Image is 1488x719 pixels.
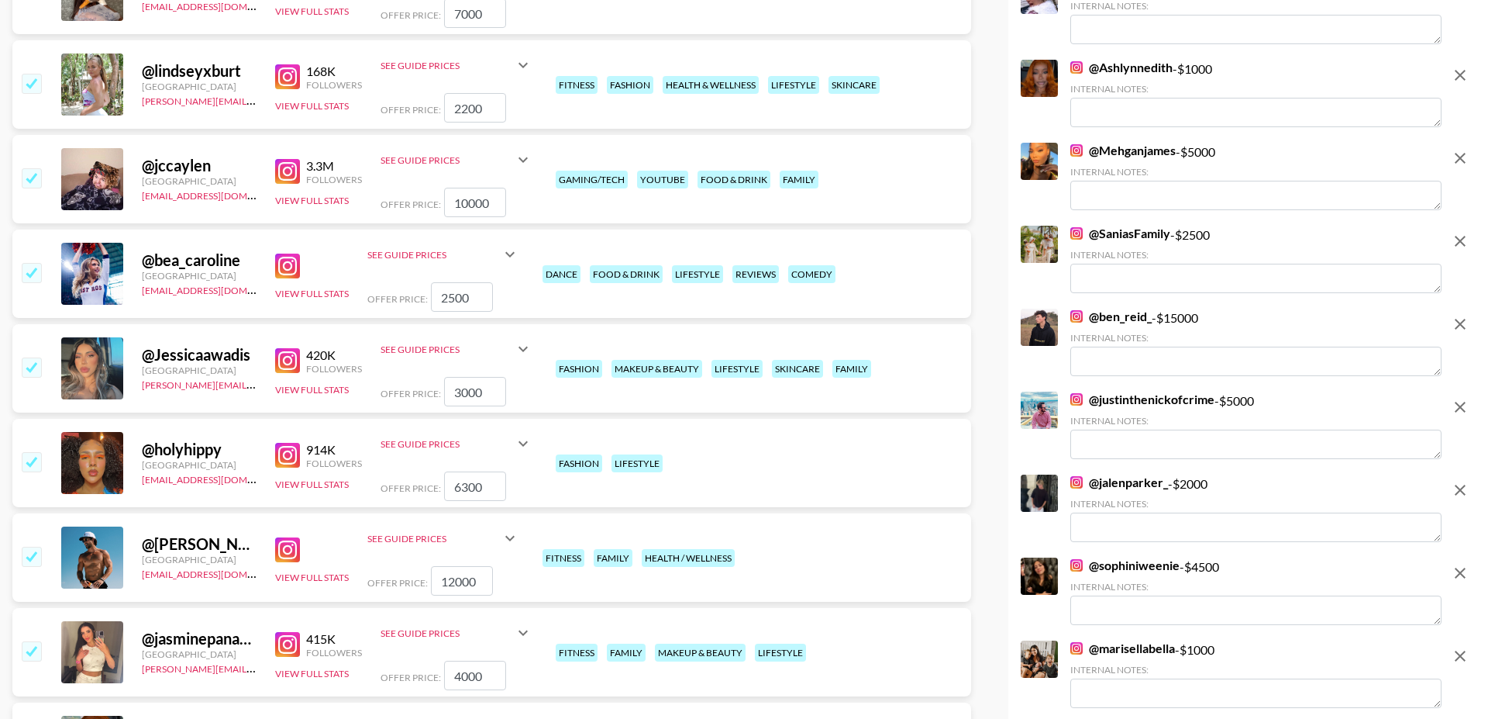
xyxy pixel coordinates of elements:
[142,459,257,471] div: [GEOGRAPHIC_DATA]
[1070,310,1083,323] img: Instagram
[142,175,257,187] div: [GEOGRAPHIC_DATA]
[1070,392,1441,459] div: - $ 5000
[306,79,362,91] div: Followers
[772,360,823,378] div: skincare
[655,644,746,662] div: makeup & beauty
[611,455,663,472] div: lifestyle
[1445,143,1476,174] button: remove
[381,330,532,368] div: See Guide Prices
[142,440,257,459] div: @ holyhippy
[732,265,779,283] div: reviews
[142,61,257,81] div: @ lindseyxburt
[444,472,506,501] input: 6,300
[556,455,602,472] div: fashion
[367,533,501,544] div: See Guide Prices
[367,520,519,557] div: See Guide Prices
[1070,558,1180,573] a: @sophiniweenie
[444,377,506,406] input: 3,000
[367,249,501,261] div: See Guide Prices
[275,348,300,373] img: Instagram
[542,265,580,283] div: dance
[142,629,257,648] div: @ jasminepanama
[1070,641,1441,708] div: - $ 1000
[142,376,371,391] a: [PERSON_NAME][EMAIL_ADDRESS][DOMAIN_NAME]
[367,293,428,305] span: Offer Price:
[1445,558,1476,589] button: remove
[142,534,257,554] div: @ [PERSON_NAME]
[381,141,532,178] div: See Guide Prices
[556,644,598,662] div: fitness
[381,104,441,116] span: Offer Price:
[142,471,298,486] a: [EMAIL_ADDRESS][DOMAIN_NAME]
[1070,559,1083,572] img: Instagram
[1070,476,1083,489] img: Instagram
[306,631,362,647] div: 415K
[1070,226,1170,241] a: @SaniasFamily
[1070,143,1176,158] a: @Mehganjames
[1070,60,1173,75] a: @Ashlynnedith
[381,425,532,462] div: See Guide Prices
[637,171,688,188] div: youtube
[306,458,362,469] div: Followers
[142,81,257,92] div: [GEOGRAPHIC_DATA]
[306,363,362,375] div: Followers
[381,9,441,21] span: Offer Price:
[306,647,362,659] div: Followers
[1070,309,1441,376] div: - $ 15000
[1070,83,1441,95] div: Internal Notes:
[594,549,632,567] div: family
[142,660,371,675] a: [PERSON_NAME][EMAIL_ADDRESS][DOMAIN_NAME]
[142,554,257,565] div: [GEOGRAPHIC_DATA]
[1070,475,1168,490] a: @jalenparker_
[381,614,532,652] div: See Guide Prices
[1445,641,1476,672] button: remove
[828,76,880,94] div: skincare
[275,195,349,206] button: View Full Stats
[1070,61,1083,74] img: Instagram
[1070,143,1441,210] div: - $ 5000
[275,572,349,583] button: View Full Stats
[275,254,300,278] img: Instagram
[431,282,493,312] input: 2,500
[275,632,300,657] img: Instagram
[142,270,257,282] div: [GEOGRAPHIC_DATA]
[1070,166,1441,178] div: Internal Notes:
[275,100,349,112] button: View Full Stats
[556,360,602,378] div: fashion
[306,174,362,185] div: Followers
[381,438,514,450] div: See Guide Prices
[788,265,835,283] div: comedy
[306,347,362,363] div: 420K
[1070,332,1441,344] div: Internal Notes:
[1445,226,1476,257] button: remove
[275,668,349,679] button: View Full Stats
[1445,60,1476,91] button: remove
[556,171,628,188] div: gaming/tech
[275,384,349,396] button: View Full Stats
[1070,60,1441,127] div: - $ 1000
[711,360,763,378] div: lifestyle
[142,565,298,580] a: [EMAIL_ADDRESS][DOMAIN_NAME]
[607,644,646,662] div: family
[1070,144,1083,157] img: Instagram
[444,93,506,123] input: 2,200
[1070,227,1083,240] img: Instagram
[381,388,441,399] span: Offer Price:
[381,199,441,210] span: Offer Price:
[1070,558,1441,625] div: - $ 4500
[444,661,506,690] input: 4,000
[1070,498,1441,510] div: Internal Notes:
[142,156,257,175] div: @ jccaylen
[142,187,298,202] a: [EMAIL_ADDRESS][DOMAIN_NAME]
[542,549,584,567] div: fitness
[142,251,257,270] div: @ bea_caroline
[275,479,349,490] button: View Full Stats
[1070,641,1175,656] a: @marisellabella
[381,344,514,355] div: See Guide Prices
[1070,415,1441,427] div: Internal Notes:
[1070,226,1441,293] div: - $ 2500
[672,265,723,283] div: lifestyle
[306,442,362,458] div: 914K
[431,566,493,596] input: 0
[663,76,759,94] div: health & wellness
